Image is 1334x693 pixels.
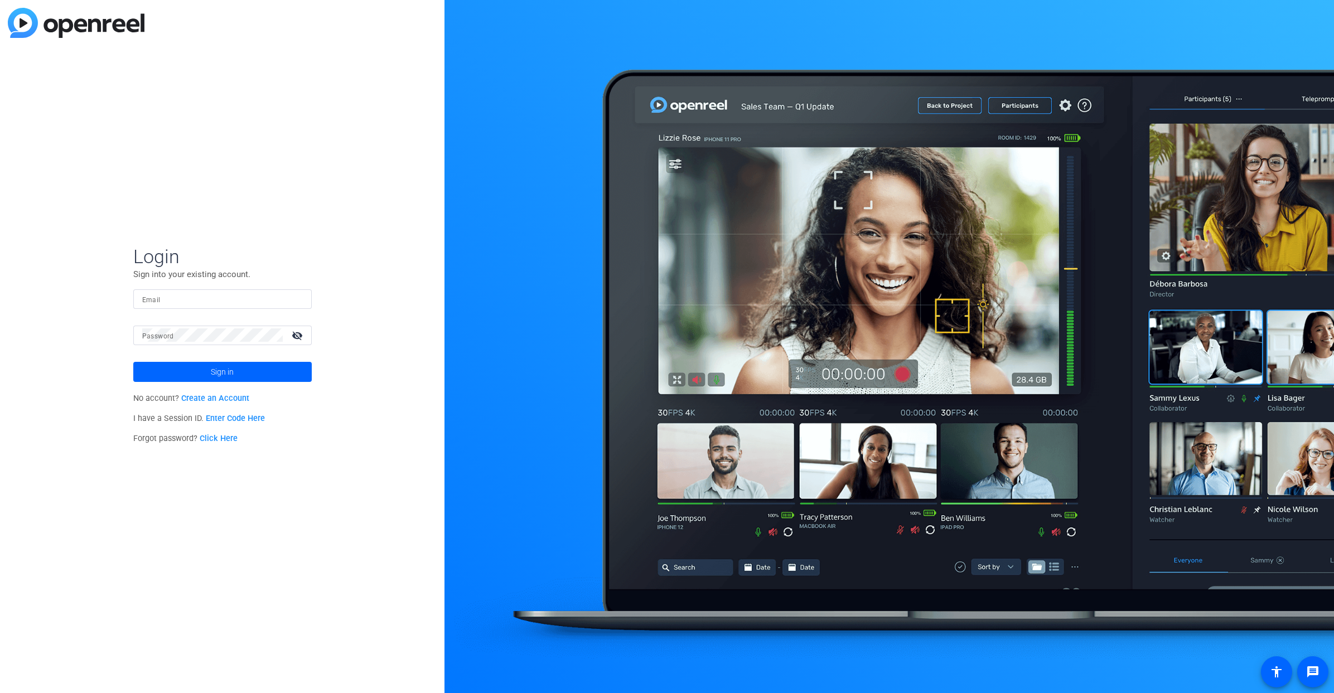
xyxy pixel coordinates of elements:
[8,8,144,38] img: blue-gradient.svg
[1270,665,1283,679] mat-icon: accessibility
[142,292,303,306] input: Enter Email Address
[200,434,238,443] a: Click Here
[133,414,265,423] span: I have a Session ID.
[133,362,312,382] button: Sign in
[133,394,250,403] span: No account?
[211,358,234,386] span: Sign in
[285,327,312,343] mat-icon: visibility_off
[133,245,312,268] span: Login
[133,268,312,280] p: Sign into your existing account.
[1306,665,1319,679] mat-icon: message
[142,332,174,340] mat-label: Password
[181,394,249,403] a: Create an Account
[133,434,238,443] span: Forgot password?
[206,414,265,423] a: Enter Code Here
[142,296,161,304] mat-label: Email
